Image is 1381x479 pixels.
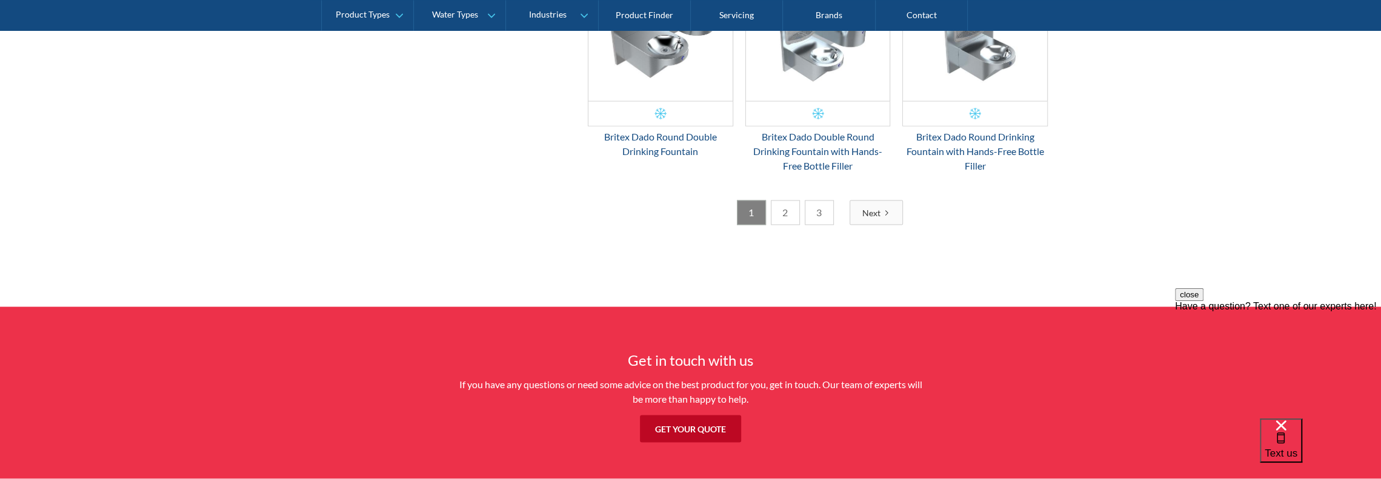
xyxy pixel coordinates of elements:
[528,10,566,20] div: Industries
[1175,288,1381,434] iframe: podium webchat widget prompt
[432,10,478,20] div: Water Types
[745,129,891,173] div: Britex Dado Double Round Drinking Fountain with Hands-Free Bottle Filler
[805,200,834,225] a: 3
[588,129,733,158] div: Britex Dado Round Double Drinking Fountain
[737,200,766,225] a: 1
[902,129,1048,173] div: Britex Dado Round Drinking Fountain with Hands-Free Bottle Filler
[771,200,800,225] a: 2
[454,349,927,371] h4: Get in touch with us
[850,200,903,225] a: Next Page
[1260,418,1381,479] iframe: podium webchat widget bubble
[640,415,741,442] a: Get your quote
[336,10,390,20] div: Product Types
[862,206,880,219] div: Next
[588,200,1048,225] div: List
[454,377,927,406] p: If you have any questions or need some advice on the best product for you, get in touch. Our team...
